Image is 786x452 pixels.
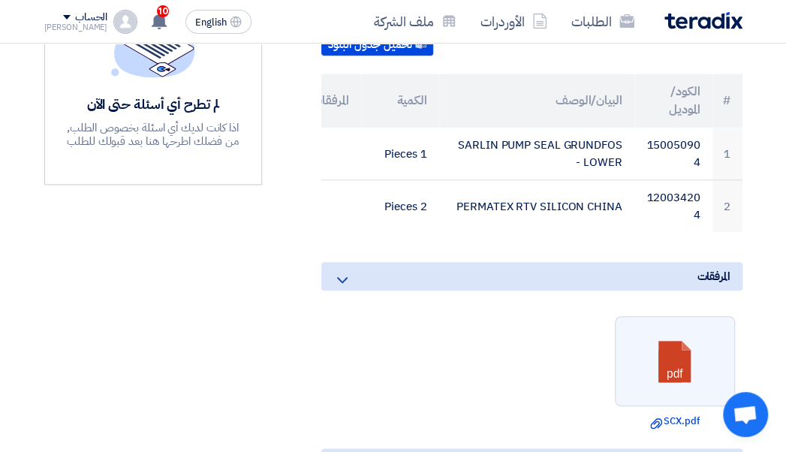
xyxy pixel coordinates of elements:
button: تحميل جدول البنود [321,32,433,56]
div: اذا كانت لديك أي اسئلة بخصوص الطلب, من فضلك اطرحها هنا بعد قبولك للطلب [66,121,240,148]
a: الأوردرات [468,4,559,39]
a: SCX.pdf [619,414,730,429]
td: PERMATEX RTV SILICON CHINA [439,180,634,233]
span: 10 [157,5,169,17]
th: البيان/الوصف [439,74,634,128]
th: الكود/الموديل [634,74,712,128]
img: Teradix logo [664,12,742,29]
td: 1 Pieces [361,128,439,180]
a: الطلبات [559,4,646,39]
td: 2 Pieces [361,180,439,233]
td: 1 [712,128,742,180]
th: # [712,74,742,128]
img: profile_test.png [113,10,137,34]
button: English [185,10,251,34]
td: 2 [712,180,742,233]
td: SARLIN PUMP SEAL GRUNDFOS - LOWER [439,128,634,180]
div: الحساب [75,11,107,24]
div: [PERSON_NAME] [44,23,108,32]
span: English [195,17,227,28]
span: المرفقات [697,268,730,285]
div: لم تطرح أي أسئلة حتى الآن [66,95,240,113]
td: 150050904 [634,128,712,180]
th: المرفقات [283,74,361,128]
a: ملف الشركة [362,4,468,39]
a: دردشة مفتوحة [723,392,768,437]
th: الكمية [361,74,439,128]
td: 120034204 [634,180,712,233]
